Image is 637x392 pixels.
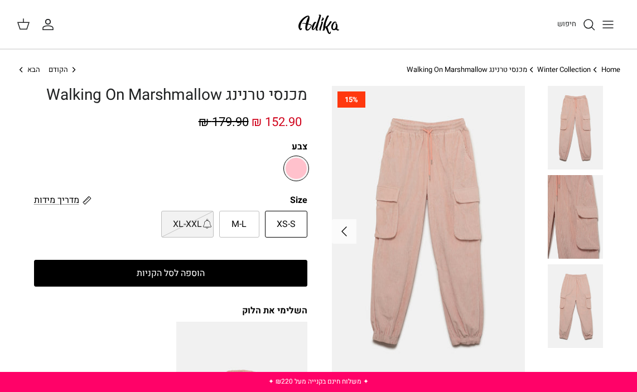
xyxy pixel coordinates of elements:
[596,12,620,37] button: Toggle menu
[49,65,79,75] a: הקודם
[557,18,576,29] span: חיפוש
[34,304,307,317] div: השלימי את הלוק
[231,217,247,232] span: M-L
[34,141,307,153] label: צבע
[17,65,620,75] nav: Breadcrumbs
[173,217,202,232] span: XL-XXL
[268,376,369,386] a: ✦ משלוח חינם בקנייה מעל ₪220 ✦
[41,18,59,31] a: החשבון שלי
[34,86,307,105] h1: מכנסי טרנינג Walking On Marshmallow
[34,193,79,207] span: מדריך מידות
[601,64,620,75] a: Home
[252,113,302,131] span: 152.90 ₪
[17,65,40,75] a: הבא
[34,260,307,287] button: הוספה לסל הקניות
[277,217,296,232] span: XS-S
[199,113,249,131] span: 179.90 ₪
[537,64,591,75] a: Winter Collection
[295,11,342,37] img: Adika IL
[49,64,68,75] span: הקודם
[34,193,91,206] a: מדריך מידות
[557,18,596,31] a: חיפוש
[407,64,527,75] a: מכנסי טרנינג Walking On Marshmallow
[290,194,307,206] legend: Size
[27,64,40,75] span: הבא
[332,219,356,244] button: Next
